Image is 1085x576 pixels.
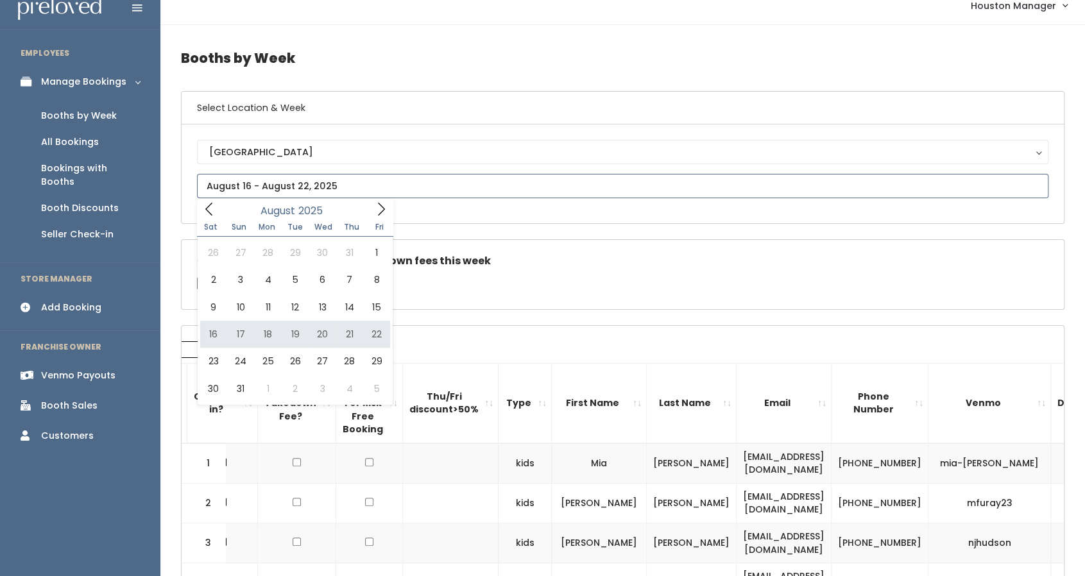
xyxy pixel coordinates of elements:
[227,348,254,375] span: August 24, 2025
[363,348,390,375] span: August 29, 2025
[363,321,390,348] span: August 22, 2025
[336,348,363,375] span: August 28, 2025
[254,266,281,293] span: August 4, 2025
[227,375,254,402] span: August 31, 2025
[225,223,253,231] span: Sun
[336,266,363,293] span: August 7, 2025
[336,321,363,348] span: August 21, 2025
[200,266,227,293] span: August 2, 2025
[552,483,647,523] td: [PERSON_NAME]
[254,321,281,348] span: August 18, 2025
[647,443,737,484] td: [PERSON_NAME]
[309,321,336,348] span: August 20, 2025
[182,523,226,563] td: 3
[336,375,363,402] span: September 4, 2025
[552,443,647,484] td: Mia
[41,201,119,215] div: Booth Discounts
[261,206,295,216] span: August
[737,483,832,523] td: [EMAIL_ADDRESS][DOMAIN_NAME]
[282,375,309,402] span: September 2, 2025
[200,348,227,375] span: August 23, 2025
[928,523,1051,563] td: njhudson
[309,239,336,266] span: July 30, 2025
[182,443,226,484] td: 1
[254,294,281,321] span: August 11, 2025
[499,523,552,563] td: kids
[41,228,114,241] div: Seller Check-in
[499,363,552,443] th: Type: activate to sort column ascending
[182,483,226,523] td: 2
[337,223,366,231] span: Thu
[552,363,647,443] th: First Name: activate to sort column ascending
[227,266,254,293] span: August 3, 2025
[181,40,1064,76] h4: Booths by Week
[737,523,832,563] td: [EMAIL_ADDRESS][DOMAIN_NAME]
[41,75,126,89] div: Manage Bookings
[281,223,309,231] span: Tue
[363,375,390,402] span: September 5, 2025
[200,239,227,266] span: July 26, 2025
[282,294,309,321] span: August 12, 2025
[309,375,336,402] span: September 3, 2025
[41,162,140,189] div: Bookings with Booths
[227,239,254,266] span: July 27, 2025
[200,294,227,321] span: August 9, 2025
[254,239,281,266] span: July 28, 2025
[209,145,1036,159] div: [GEOGRAPHIC_DATA]
[197,174,1048,198] input: August 16 - August 22, 2025
[336,294,363,321] span: August 14, 2025
[41,369,115,382] div: Venmo Payouts
[647,523,737,563] td: [PERSON_NAME]
[41,399,98,412] div: Booth Sales
[200,321,227,348] span: August 16, 2025
[309,294,336,321] span: August 13, 2025
[41,135,99,149] div: All Bookings
[647,483,737,523] td: [PERSON_NAME]
[295,203,334,219] input: Year
[41,109,117,123] div: Booths by Week
[41,301,101,314] div: Add Booking
[309,348,336,375] span: August 27, 2025
[647,363,737,443] th: Last Name: activate to sort column ascending
[336,239,363,266] span: July 31, 2025
[552,523,647,563] td: [PERSON_NAME]
[499,443,552,484] td: kids
[282,348,309,375] span: August 26, 2025
[187,363,258,443] th: Checked in?: activate to sort column ascending
[309,266,336,293] span: August 6, 2025
[282,266,309,293] span: August 5, 2025
[182,92,1064,124] h6: Select Location & Week
[282,239,309,266] span: July 29, 2025
[832,483,928,523] td: [PHONE_NUMBER]
[197,255,1048,267] h5: Check this box if there are no takedown fees this week
[309,223,337,231] span: Wed
[254,348,281,375] span: August 25, 2025
[253,223,281,231] span: Mon
[832,363,928,443] th: Phone Number: activate to sort column ascending
[499,483,552,523] td: kids
[200,375,227,402] span: August 30, 2025
[366,223,394,231] span: Fri
[928,483,1051,523] td: mfuray23
[227,294,254,321] span: August 10, 2025
[928,363,1051,443] th: Venmo: activate to sort column ascending
[832,523,928,563] td: [PHONE_NUMBER]
[737,363,832,443] th: Email: activate to sort column ascending
[928,443,1051,484] td: mia-[PERSON_NAME]
[227,321,254,348] span: August 17, 2025
[197,140,1048,164] button: [GEOGRAPHIC_DATA]
[282,321,309,348] span: August 19, 2025
[363,294,390,321] span: August 15, 2025
[737,443,832,484] td: [EMAIL_ADDRESS][DOMAIN_NAME]
[254,375,281,402] span: September 1, 2025
[832,443,928,484] td: [PHONE_NUMBER]
[363,266,390,293] span: August 8, 2025
[363,239,390,266] span: August 1, 2025
[197,223,225,231] span: Sat
[83,341,293,358] label: Search:
[403,363,499,443] th: Thu/Fri discount&gt;50%: activate to sort column ascending
[41,429,94,443] div: Customers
